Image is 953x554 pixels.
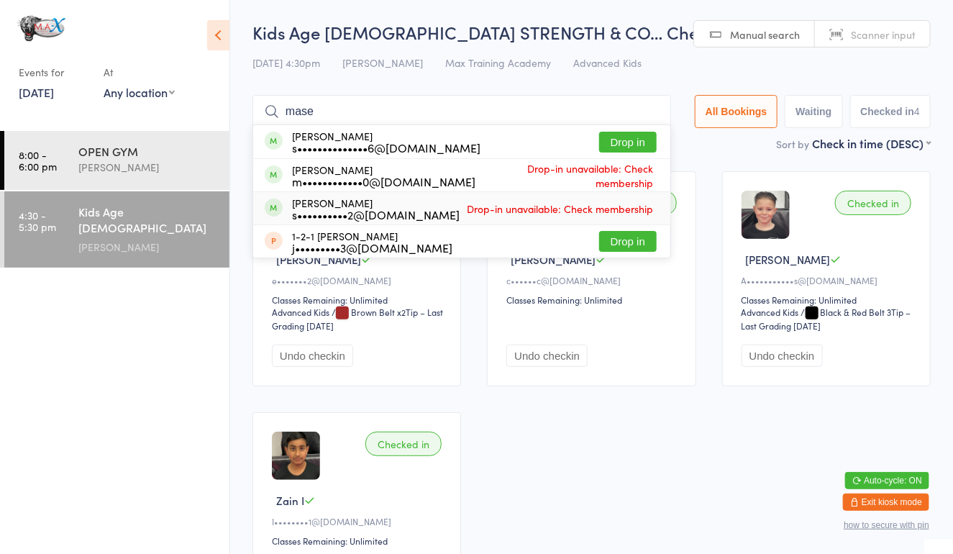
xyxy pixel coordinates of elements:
button: Drop in [599,231,657,252]
label: Sort by [776,137,809,151]
div: Kids Age [DEMOGRAPHIC_DATA] STRENGTH & CONDITIONING [78,204,217,239]
div: c••••••c@[DOMAIN_NAME] [506,274,680,286]
a: [DATE] [19,84,54,100]
span: Zain I [276,493,304,508]
span: / Brown Belt x2Tip – Last Grading [DATE] [272,306,443,332]
span: / Black & Red Belt 3Tip – Last Grading [DATE] [742,306,911,332]
button: Undo checkin [272,345,353,367]
button: Drop in [599,132,657,153]
h2: Kids Age [DEMOGRAPHIC_DATA] STRENGTH & CO… Check-in [252,20,931,44]
div: At [104,60,175,84]
span: [PERSON_NAME] [746,252,831,267]
span: Advanced Kids [573,55,642,70]
a: 4:30 -5:30 pmKids Age [DEMOGRAPHIC_DATA] STRENGTH & CONDITIONING[PERSON_NAME] [4,191,229,268]
div: 4 [914,106,920,117]
div: Check in time (DESC) [812,135,931,151]
div: Checked in [835,191,911,215]
img: image1711392914.png [272,432,320,480]
img: image1710189323.png [742,191,790,239]
button: Exit kiosk mode [843,494,929,511]
a: 8:00 -6:00 pmOPEN GYM[PERSON_NAME] [4,131,229,190]
time: 8:00 - 6:00 pm [19,149,57,172]
div: [PERSON_NAME] [78,159,217,176]
span: [DATE] 4:30pm [252,55,320,70]
time: 4:30 - 5:30 pm [19,209,56,232]
div: j•••••••••3@[DOMAIN_NAME] [292,242,452,253]
span: [PERSON_NAME] [276,252,361,267]
div: Checked in [365,432,442,456]
input: Search [252,95,671,128]
span: Drop-in unavailable: Check membership [463,198,657,219]
div: Events for [19,60,89,84]
button: Undo checkin [506,345,588,367]
div: Classes Remaining: Unlimited [272,535,446,547]
div: Advanced Kids [742,306,799,318]
div: s••••••••••2@[DOMAIN_NAME] [292,209,460,220]
button: Checked in4 [850,95,931,128]
div: [PERSON_NAME] [78,239,217,255]
button: Undo checkin [742,345,823,367]
button: how to secure with pin [844,520,929,530]
div: Any location [104,84,175,100]
div: [PERSON_NAME] [292,130,480,153]
span: [PERSON_NAME] [342,55,423,70]
div: Advanced Kids [272,306,329,318]
div: Classes Remaining: Unlimited [272,294,446,306]
img: MAX Training Academy Ltd [14,11,68,46]
div: [PERSON_NAME] [292,164,475,187]
div: OPEN GYM [78,143,217,159]
div: 1-2-1 [PERSON_NAME] [292,230,452,253]
span: Scanner input [851,27,916,42]
div: Classes Remaining: Unlimited [506,294,680,306]
button: All Bookings [695,95,778,128]
div: I••••••••1@[DOMAIN_NAME] [272,515,446,527]
div: s••••••••••••••6@[DOMAIN_NAME] [292,142,480,153]
span: Drop-in unavailable: Check membership [475,158,657,194]
div: A•••••••••••s@[DOMAIN_NAME] [742,274,916,286]
div: Classes Remaining: Unlimited [742,294,916,306]
button: Auto-cycle: ON [845,472,929,489]
div: e•••••••2@[DOMAIN_NAME] [272,274,446,286]
div: m••••••••••••0@[DOMAIN_NAME] [292,176,475,187]
span: Max Training Academy [445,55,551,70]
div: [PERSON_NAME] [292,197,460,220]
span: [PERSON_NAME] [511,252,596,267]
span: Manual search [730,27,800,42]
button: Waiting [785,95,842,128]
